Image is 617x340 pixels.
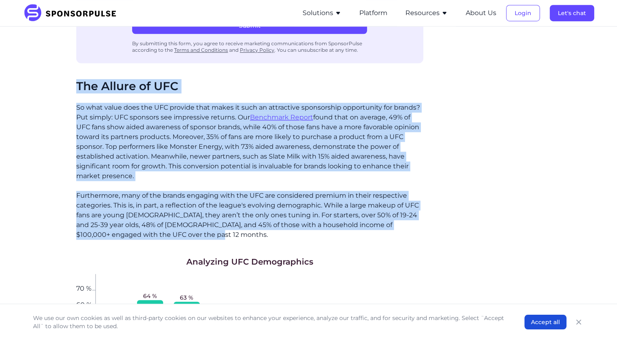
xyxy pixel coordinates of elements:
[76,285,92,290] span: 70 %
[550,9,594,17] a: Let's chat
[506,9,540,17] a: Login
[405,8,448,18] button: Resources
[573,316,584,328] button: Close
[506,5,540,21] button: Login
[524,315,566,329] button: Accept all
[186,256,313,267] h1: Analyzing UFC Demographics
[180,294,193,302] span: 63 %
[76,302,92,307] span: 60 %
[76,191,423,240] p: Furthermore, many of the brands engaging with the UFC are considered premium in their respective ...
[240,47,274,53] a: Privacy Policy
[33,314,508,330] p: We use our own cookies as well as third-party cookies on our websites to enhance your experience,...
[466,9,496,17] a: About Us
[550,5,594,21] button: Let's chat
[359,8,387,18] button: Platform
[23,4,122,22] img: SponsorPulse
[250,113,313,121] a: Benchmark Report
[76,103,423,181] p: So what value does the UFC provide that makes it such an attractive sponsorship opportunity for b...
[359,9,387,17] a: Platform
[143,292,157,300] span: 64 %
[76,79,423,93] h2: The Allure of UFC
[132,37,367,57] div: By submitting this form, you agree to receive marketing communications from SponsorPulse accordin...
[466,8,496,18] button: About Us
[303,8,341,18] button: Solutions
[576,301,617,340] iframe: Chat Widget
[174,47,228,53] a: Terms and Conditions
